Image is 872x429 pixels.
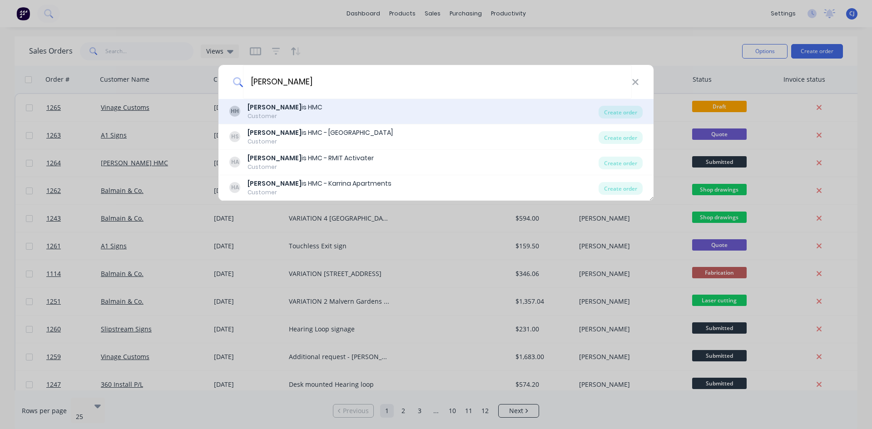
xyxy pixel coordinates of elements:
div: is HMC - RMIT Activater [248,153,374,163]
div: Create order [599,157,643,169]
div: Customer [248,188,391,197]
div: Customer [248,112,322,120]
b: [PERSON_NAME] [248,128,302,137]
div: is HMC - [GEOGRAPHIC_DATA] [248,128,393,138]
div: Create order [599,131,643,144]
b: [PERSON_NAME] [248,103,302,112]
div: is HMC - Karrina Apartments [248,179,391,188]
input: Enter a customer name to create a new order... [243,65,632,99]
div: HA [229,157,240,168]
div: HA [229,182,240,193]
div: Create order [599,106,643,118]
div: is HMC [248,103,322,112]
div: HH [229,106,240,117]
div: Customer [248,163,374,171]
b: [PERSON_NAME] [248,179,302,188]
div: Create order [599,182,643,195]
div: HS [229,131,240,142]
div: Customer [248,138,393,146]
b: [PERSON_NAME] [248,153,302,163]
